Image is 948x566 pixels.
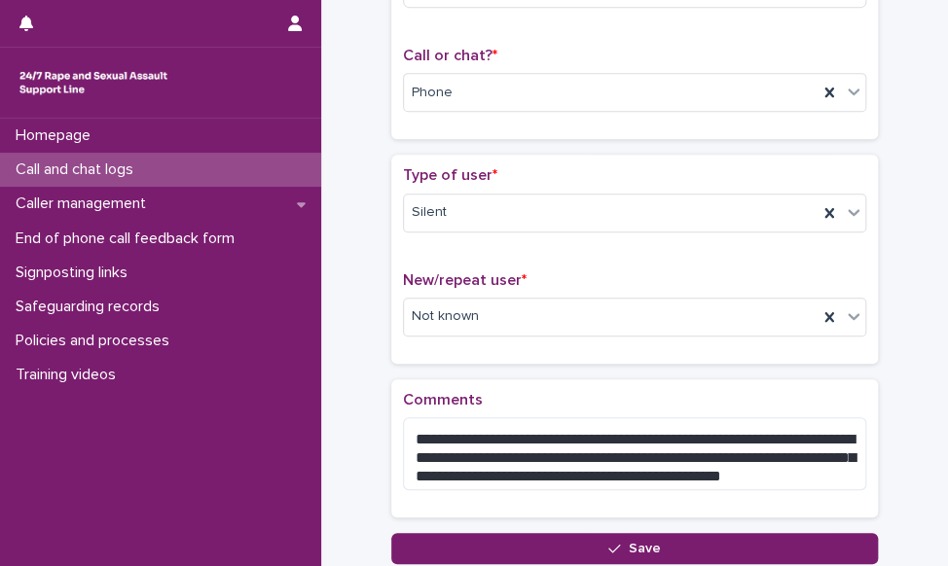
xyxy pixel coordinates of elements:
[8,332,185,350] p: Policies and processes
[16,63,171,102] img: rhQMoQhaT3yELyF149Cw
[403,272,527,288] span: New/repeat user
[8,366,131,384] p: Training videos
[403,167,497,183] span: Type of user
[8,126,106,145] p: Homepage
[8,298,175,316] p: Safeguarding records
[412,83,453,103] span: Phone
[8,160,149,179] p: Call and chat logs
[391,533,878,564] button: Save
[8,230,250,248] p: End of phone call feedback form
[403,392,483,407] span: Comments
[403,48,497,63] span: Call or chat?
[412,306,479,327] span: Not known
[8,264,143,282] p: Signposting links
[412,202,447,223] span: Silent
[8,195,162,213] p: Caller management
[629,542,661,555] span: Save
